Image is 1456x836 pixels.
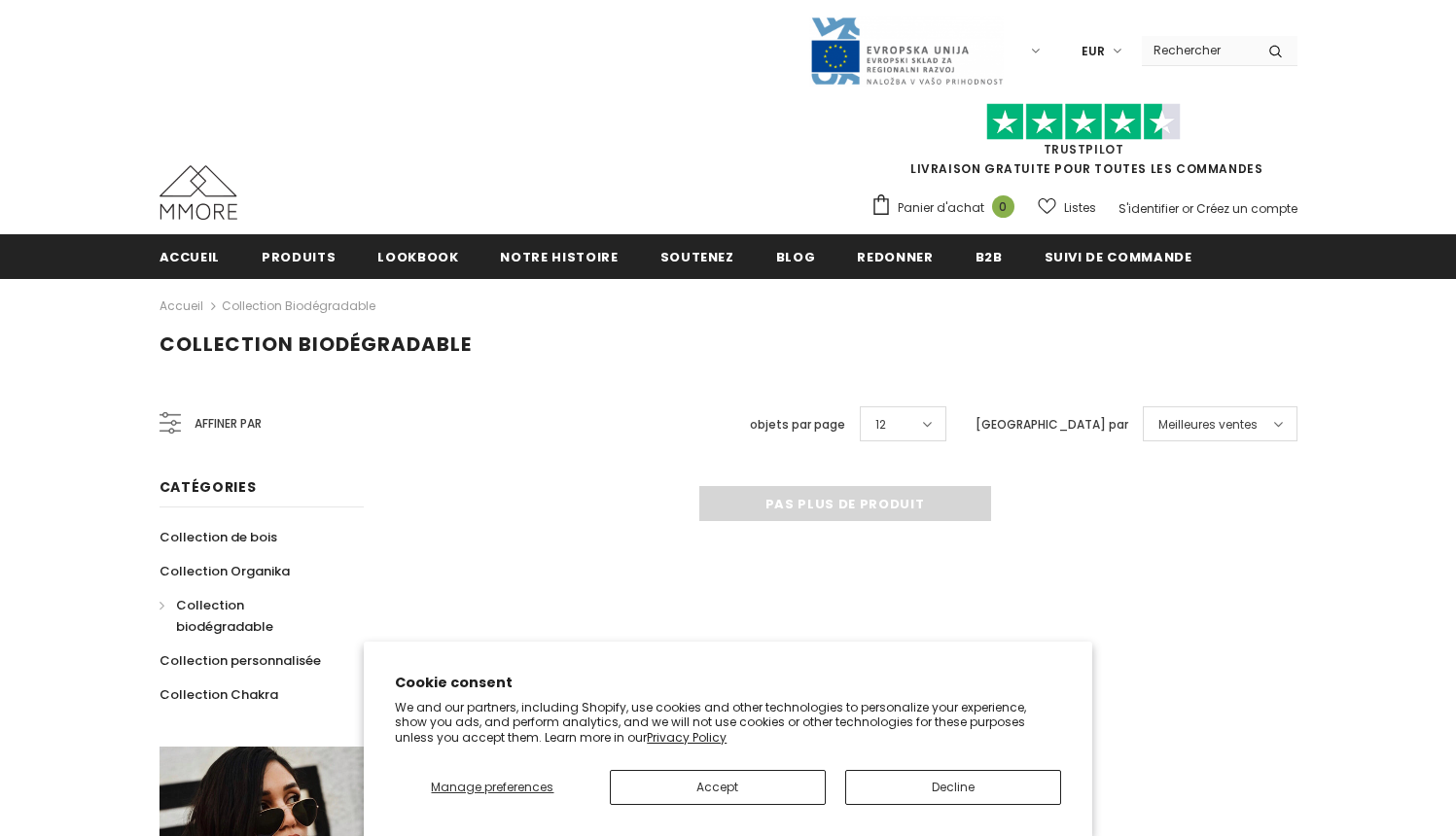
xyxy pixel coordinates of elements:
[1045,234,1192,278] a: Suivi de commande
[857,248,933,266] span: Redonner
[395,770,589,805] button: Manage preferences
[986,103,1181,141] img: Faites confiance aux étoiles pilotes
[500,234,618,278] a: Notre histoire
[992,195,1014,218] span: 0
[809,16,1004,87] img: Javni Razpis
[160,331,472,358] span: Collection biodégradable
[809,42,1004,58] a: Javni Razpis
[160,165,237,220] img: Cas MMORE
[395,700,1061,746] p: We and our partners, including Shopify, use cookies and other technologies to personalize your ex...
[160,562,290,580] span: Collection Organika
[160,685,278,704] span: Collection Chakra
[160,234,221,278] a: Accueil
[1082,42,1105,61] span: EUR
[160,678,278,712] a: Collection Chakra
[160,651,321,670] span: Collection personnalisée
[610,770,826,805] button: Accept
[857,234,933,278] a: Redonner
[776,234,816,278] a: Blog
[1158,415,1258,435] span: Meilleures ventes
[377,248,458,266] span: Lookbook
[262,234,336,278] a: Produits
[647,729,727,746] a: Privacy Policy
[898,198,984,218] span: Panier d'achat
[1045,248,1192,266] span: Suivi de commande
[870,112,1297,177] span: LIVRAISON GRATUITE POUR TOUTES LES COMMANDES
[431,779,553,795] span: Manage preferences
[395,673,1061,693] h2: Cookie consent
[1142,36,1254,64] input: Search Site
[160,520,277,554] a: Collection de bois
[976,415,1128,435] label: [GEOGRAPHIC_DATA] par
[1064,198,1096,218] span: Listes
[160,528,277,546] span: Collection de bois
[160,554,290,588] a: Collection Organika
[1182,200,1193,217] span: or
[176,596,273,636] span: Collection biodégradable
[1119,200,1179,217] a: S'identifier
[160,477,257,497] span: Catégories
[262,248,336,266] span: Produits
[500,248,618,266] span: Notre histoire
[160,248,221,266] span: Accueil
[776,248,816,266] span: Blog
[160,588,342,644] a: Collection biodégradable
[1196,200,1297,217] a: Créez un compte
[160,295,203,318] a: Accueil
[845,770,1061,805] button: Decline
[160,644,321,678] a: Collection personnalisée
[1044,141,1124,157] a: TrustPilot
[976,234,1003,278] a: B2B
[875,415,886,435] span: 12
[660,234,734,278] a: soutenez
[660,248,734,266] span: soutenez
[870,193,1024,223] a: Panier d'achat 0
[750,415,845,435] label: objets par page
[377,234,458,278] a: Lookbook
[1038,191,1096,225] a: Listes
[195,413,262,435] span: Affiner par
[222,297,375,314] a: Collection biodégradable
[976,248,1003,266] span: B2B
